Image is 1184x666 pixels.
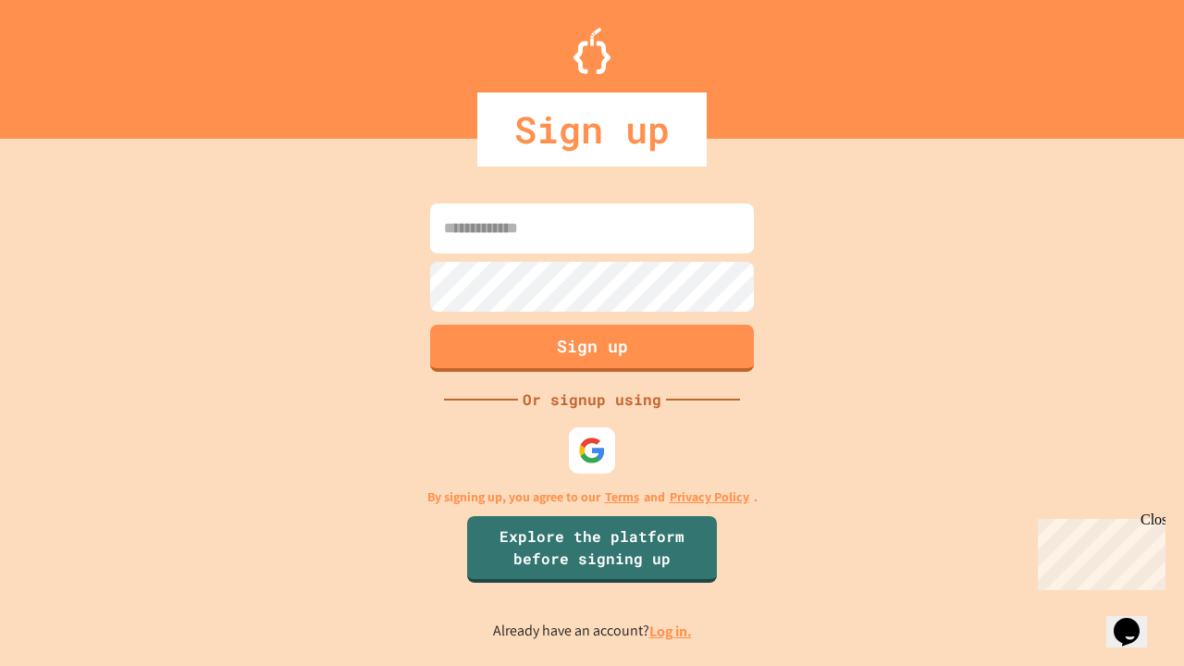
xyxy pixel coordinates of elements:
[7,7,128,117] div: Chat with us now!Close
[477,92,707,166] div: Sign up
[670,487,749,507] a: Privacy Policy
[493,620,692,643] p: Already have an account?
[430,325,754,372] button: Sign up
[573,28,610,74] img: Logo.svg
[1106,592,1165,647] iframe: chat widget
[649,622,692,641] a: Log in.
[578,437,606,464] img: google-icon.svg
[605,487,639,507] a: Terms
[518,388,666,411] div: Or signup using
[467,516,717,583] a: Explore the platform before signing up
[1030,512,1165,590] iframe: chat widget
[427,487,758,507] p: By signing up, you agree to our and .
